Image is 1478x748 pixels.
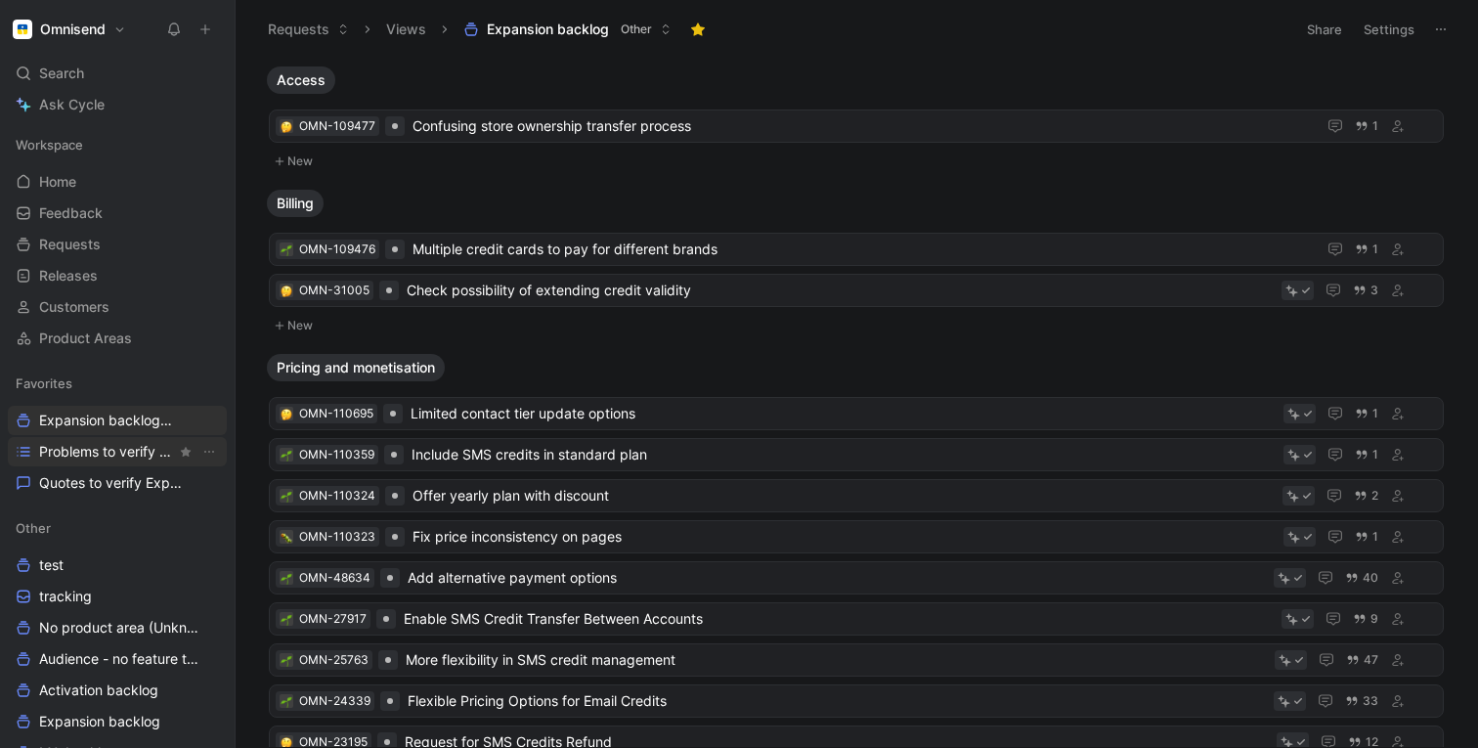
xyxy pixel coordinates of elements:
span: Expansion backlog [487,20,609,39]
a: Releases [8,261,227,290]
div: OMN-110324 [299,486,375,506]
span: 12 [1366,736,1378,748]
span: Expansion backlog [39,712,160,731]
div: OMN-110359 [299,445,374,464]
a: test [8,550,227,580]
div: Search [8,59,227,88]
div: 🌱 [280,612,293,626]
span: 40 [1363,572,1378,584]
button: 3 [1349,280,1382,301]
img: 🌱 [281,491,292,503]
div: OMN-109476 [299,240,375,259]
span: Expansion backlog [39,411,181,431]
span: 1 [1372,120,1378,132]
button: Pricing and monetisation [267,354,445,381]
div: Other [8,513,227,543]
button: 🌱 [280,653,293,667]
div: BillingNew [259,190,1454,338]
span: 3 [1370,285,1378,296]
a: Problems to verify ExpansionView actions [8,437,227,466]
span: Confusing store ownership transfer process [413,114,1308,138]
button: New [267,314,1446,337]
span: Quotes to verify Expansion [39,473,183,493]
button: 1 [1351,444,1382,465]
button: 🌱 [280,571,293,585]
button: 9 [1349,608,1382,630]
span: 1 [1372,243,1378,255]
span: Offer yearly plan with discount [413,484,1275,507]
img: 🌱 [281,450,292,462]
button: Access [267,66,335,94]
button: 1 [1351,115,1382,137]
button: 🤔 [280,284,293,297]
a: Expansion backlogOther [8,406,227,435]
a: 🌱OMN-24339Flexible Pricing Options for Email Credits33 [269,684,1444,718]
span: 47 [1364,654,1378,666]
a: 🌱OMN-48634Add alternative payment options40 [269,561,1444,594]
button: 1 [1351,403,1382,424]
button: Expansion backlogOther [455,15,680,44]
img: 🤔 [281,286,292,297]
a: 🐛OMN-110323Fix price inconsistency on pages1 [269,520,1444,553]
a: Ask Cycle [8,90,227,119]
button: Requests [259,15,358,44]
span: Other [16,518,51,538]
span: Multiple credit cards to pay for different brands [413,238,1308,261]
span: Other [621,20,652,39]
div: 🤔 [280,407,293,420]
span: Enable SMS Credit Transfer Between Accounts [404,607,1274,631]
span: Feedback [39,203,103,223]
button: 1 [1351,239,1382,260]
span: Home [39,172,76,192]
span: tracking [39,587,92,606]
button: 🌱 [280,448,293,462]
a: Product Areas [8,324,227,353]
span: Activation backlog [39,681,158,700]
span: 1 [1372,408,1378,419]
a: No product area (Unknowns) [8,613,227,642]
img: 🌱 [281,655,292,667]
a: 🤔OMN-110695Limited contact tier update options1 [269,397,1444,430]
a: 🌱OMN-110324Offer yearly plan with discount2 [269,479,1444,512]
span: 2 [1371,490,1378,502]
button: New [267,150,1446,173]
span: test [39,555,64,575]
span: Audience - no feature tag [39,649,199,669]
div: OMN-109477 [299,116,375,136]
span: Requests [39,235,101,254]
div: Favorites [8,369,227,398]
span: Limited contact tier update options [411,402,1276,425]
a: 🌱OMN-109476Multiple credit cards to pay for different brands1 [269,233,1444,266]
span: Search [39,62,84,85]
div: OMN-110323 [299,527,375,547]
span: Pricing and monetisation [277,358,435,377]
div: 🌱 [280,694,293,708]
button: 33 [1341,690,1382,712]
span: Flexible Pricing Options for Email Credits [408,689,1266,713]
span: More flexibility in SMS credit management [406,648,1267,672]
a: 🌱OMN-25763More flexibility in SMS credit management47 [269,643,1444,677]
img: 🌱 [281,614,292,626]
span: Ask Cycle [39,93,105,116]
button: 47 [1342,649,1382,671]
a: Home [8,167,227,197]
button: 🐛 [280,530,293,544]
button: View actions [199,442,219,462]
img: 🐛 [281,532,292,544]
div: 🌱 [280,489,293,503]
button: Views [377,15,435,44]
div: OMN-31005 [299,281,369,300]
span: Fix price inconsistency on pages [413,525,1276,549]
a: 🌱OMN-27917Enable SMS Credit Transfer Between Accounts9 [269,602,1444,636]
button: 🤔 [280,119,293,133]
img: 🤔 [281,409,292,420]
a: 🤔OMN-109477Confusing store ownership transfer process1 [269,110,1444,143]
button: Share [1298,16,1351,43]
button: 🌱 [280,242,293,256]
div: OMN-48634 [299,568,370,588]
span: Product Areas [39,329,132,348]
span: Releases [39,266,98,286]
